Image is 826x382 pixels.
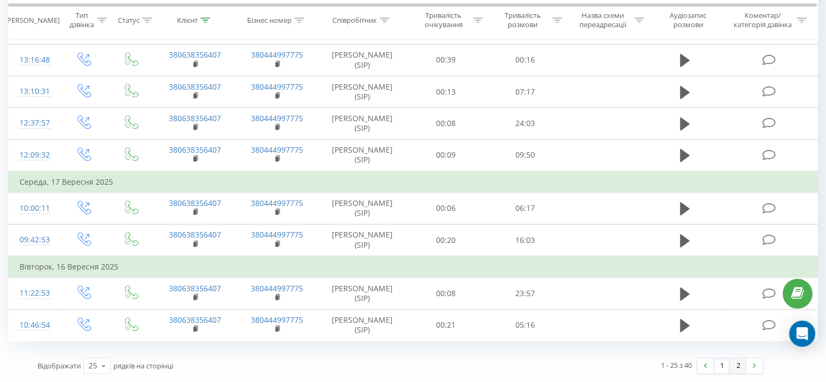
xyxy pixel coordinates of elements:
div: Тривалість розмови [495,11,550,30]
a: 2 [730,358,746,373]
td: 05:16 [485,309,564,341]
div: Клієнт [177,16,198,25]
td: 07:17 [485,76,564,108]
a: 380444997775 [251,229,303,240]
td: [PERSON_NAME] (SIP) [318,192,407,224]
a: 380638356407 [169,198,221,208]
div: 25 [89,360,97,371]
td: 16:03 [485,224,564,256]
div: Open Intercom Messenger [789,321,815,347]
td: 00:09 [407,139,485,171]
a: 380638356407 [169,145,221,155]
a: 1 [714,358,730,373]
a: 380444997775 [251,49,303,60]
td: [PERSON_NAME] (SIP) [318,278,407,309]
div: Назва схеми переадресації [575,11,632,30]
td: 00:08 [407,108,485,139]
div: 10:00:11 [20,198,48,219]
div: Коментар/категорія дзвінка [730,11,794,30]
a: 380444997775 [251,315,303,325]
a: 380444997775 [251,82,303,92]
div: 11:22:53 [20,283,48,304]
td: 00:21 [407,309,485,341]
a: 380638356407 [169,229,221,240]
td: [PERSON_NAME] (SIP) [318,108,407,139]
span: Відображати [37,361,81,371]
div: 1 - 25 з 40 [661,360,692,371]
td: Вівторок, 16 Вересня 2025 [9,256,818,278]
a: 380444997775 [251,113,303,123]
td: 23:57 [485,278,564,309]
div: Тип дзвінка [68,11,94,30]
div: 13:10:31 [20,81,48,102]
div: 12:37:57 [20,112,48,134]
span: рядків на сторінці [114,361,173,371]
a: 380638356407 [169,283,221,293]
a: 380444997775 [251,198,303,208]
td: 00:16 [485,44,564,76]
a: 380638356407 [169,49,221,60]
td: 00:20 [407,224,485,256]
div: Бізнес номер [247,16,292,25]
div: [PERSON_NAME] [5,16,60,25]
td: [PERSON_NAME] (SIP) [318,309,407,341]
td: 09:50 [485,139,564,171]
td: [PERSON_NAME] (SIP) [318,44,407,76]
div: Аудіозапис розмови [657,11,720,30]
td: [PERSON_NAME] (SIP) [318,139,407,171]
div: 09:42:53 [20,229,48,251]
div: 12:09:32 [20,145,48,166]
a: 380444997775 [251,145,303,155]
a: 380638356407 [169,315,221,325]
td: 00:39 [407,44,485,76]
a: 380638356407 [169,82,221,92]
a: 380638356407 [169,113,221,123]
td: 24:03 [485,108,564,139]
td: [PERSON_NAME] (SIP) [318,224,407,256]
div: Статус [118,16,140,25]
div: Співробітник [332,16,377,25]
td: [PERSON_NAME] (SIP) [318,76,407,108]
td: 00:06 [407,192,485,224]
a: 380444997775 [251,283,303,293]
div: Тривалість очікування [417,11,471,30]
td: 00:13 [407,76,485,108]
div: 13:16:48 [20,49,48,71]
td: 00:08 [407,278,485,309]
div: 10:46:54 [20,315,48,336]
td: Середа, 17 Вересня 2025 [9,171,818,193]
td: 06:17 [485,192,564,224]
